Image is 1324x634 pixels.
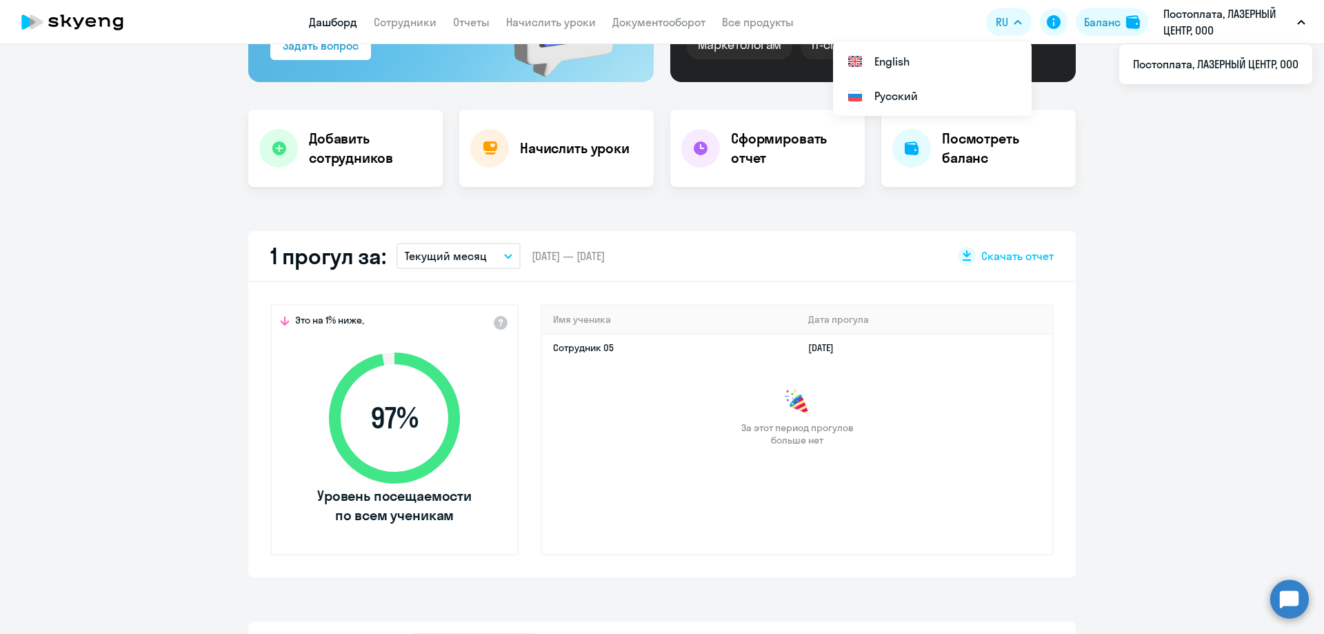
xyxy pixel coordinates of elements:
[374,15,437,29] a: Сотрудники
[1126,15,1140,29] img: balance
[942,129,1065,168] h4: Посмотреть баланс
[833,41,1032,116] ul: RU
[1156,6,1312,39] button: Постоплата, ЛАЗЕРНЫЙ ЦЕНТР, ООО
[847,88,863,104] img: Русский
[847,53,863,70] img: English
[1163,6,1292,39] p: Постоплата, ЛАЗЕРНЫЙ ЦЕНТР, ООО
[315,486,474,525] span: Уровень посещаемости по всем ученикам
[283,37,359,54] div: Задать вопрос
[808,341,845,354] a: [DATE]
[1119,44,1312,84] ul: RU
[783,388,811,416] img: congrats
[453,15,490,29] a: Отчеты
[542,306,797,334] th: Имя ученика
[801,30,919,59] div: IT-специалистам
[397,243,521,269] button: Текущий месяц
[270,242,385,270] h2: 1 прогул за:
[309,129,432,168] h4: Добавить сотрудников
[687,30,792,59] div: Маркетологам
[996,14,1008,30] span: RU
[309,15,357,29] a: Дашборд
[1076,8,1148,36] button: Балансbalance
[295,314,364,330] span: Это на 1% ниже,
[315,402,474,435] span: 97 %
[532,248,605,264] span: [DATE] — [DATE]
[506,15,596,29] a: Начислить уроки
[797,306,1052,334] th: Дата прогула
[739,422,855,446] span: За этот период прогулов больше нет
[520,139,630,158] h4: Начислить уроки
[553,341,614,354] a: Сотрудник 05
[981,248,1054,264] span: Скачать отчет
[986,8,1032,36] button: RU
[1084,14,1121,30] div: Баланс
[612,15,705,29] a: Документооборот
[731,129,854,168] h4: Сформировать отчет
[405,248,487,264] p: Текущий месяц
[722,15,794,29] a: Все продукты
[270,32,371,60] button: Задать вопрос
